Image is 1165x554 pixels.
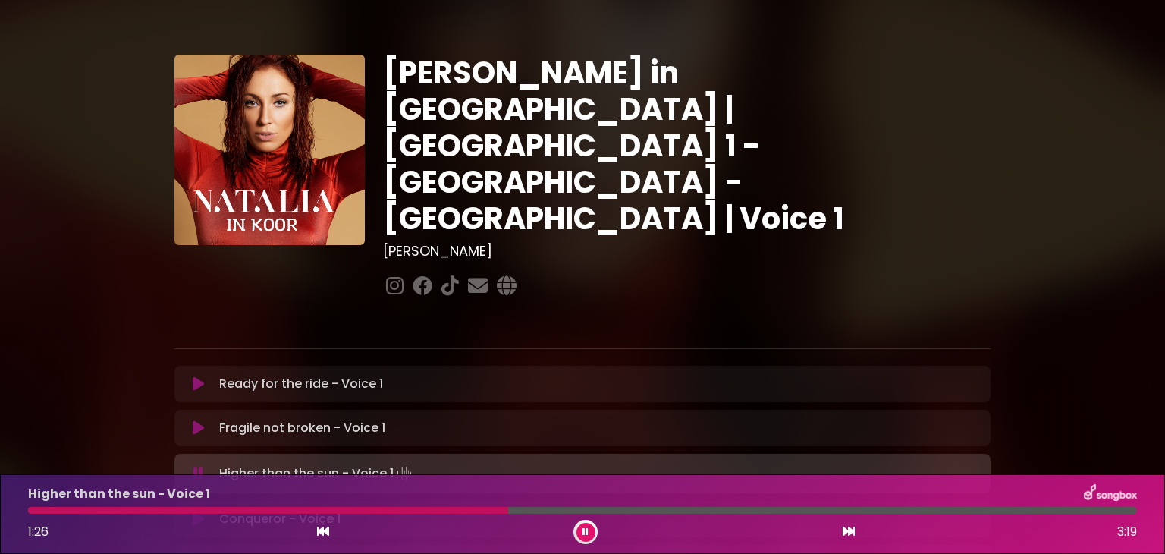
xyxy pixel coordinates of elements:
[219,375,383,393] p: Ready for the ride - Voice 1
[174,55,365,245] img: YTVS25JmS9CLUqXqkEhs
[28,485,210,503] p: Higher than the sun - Voice 1
[1084,484,1137,504] img: songbox-logo-white.png
[394,463,415,484] img: waveform4.gif
[28,523,49,540] span: 1:26
[383,243,991,260] h3: [PERSON_NAME]
[383,55,991,237] h1: [PERSON_NAME] in [GEOGRAPHIC_DATA] | [GEOGRAPHIC_DATA] 1 - [GEOGRAPHIC_DATA] - [GEOGRAPHIC_DATA] ...
[219,463,415,484] p: Higher than the sun - Voice 1
[1117,523,1137,541] span: 3:19
[219,419,385,437] p: Fragile not broken - Voice 1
